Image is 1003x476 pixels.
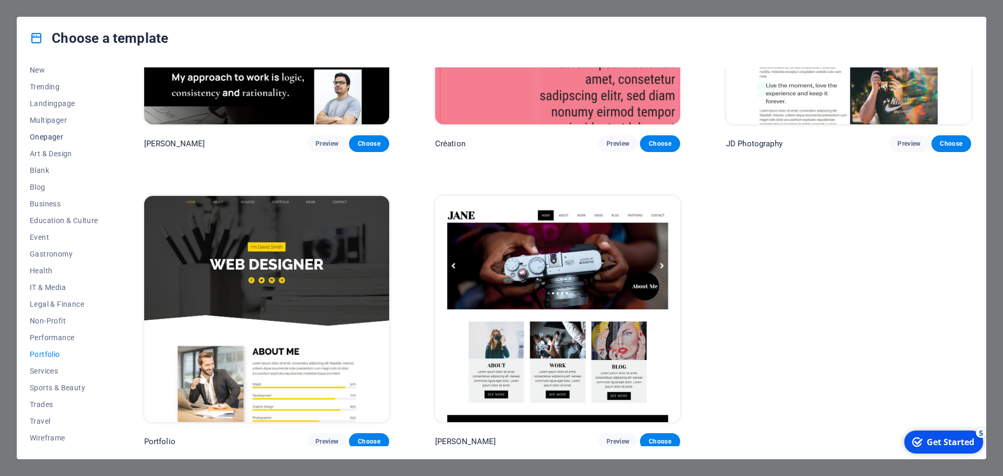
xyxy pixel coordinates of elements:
[30,266,98,275] span: Health
[889,135,929,152] button: Preview
[307,433,347,450] button: Preview
[30,62,98,78] button: New
[28,10,76,21] div: Get Started
[30,384,98,392] span: Sports & Beauty
[30,129,98,145] button: Onepager
[30,329,98,346] button: Performance
[357,437,380,446] span: Choose
[30,116,98,124] span: Multipager
[30,262,98,279] button: Health
[30,200,98,208] span: Business
[144,138,205,149] p: [PERSON_NAME]
[648,140,671,148] span: Choose
[30,300,98,308] span: Legal & Finance
[30,149,98,158] span: Art & Design
[30,95,98,112] button: Landingpage
[30,133,98,141] span: Onepager
[30,99,98,108] span: Landingpage
[30,333,98,342] span: Performance
[598,135,638,152] button: Preview
[931,135,971,152] button: Choose
[30,179,98,195] button: Blog
[349,135,389,152] button: Choose
[30,346,98,363] button: Portfolio
[30,396,98,413] button: Trades
[30,379,98,396] button: Sports & Beauty
[6,4,85,27] div: Get Started 5 items remaining, 0% complete
[30,233,98,241] span: Event
[30,317,98,325] span: Non-Profit
[30,250,98,258] span: Gastronomy
[435,138,465,149] p: Création
[144,196,389,422] img: Portfolio
[30,413,98,429] button: Travel
[30,417,98,425] span: Travel
[30,363,98,379] button: Services
[30,183,98,191] span: Blog
[144,436,176,447] p: Portfolio
[30,429,98,446] button: Wireframe
[940,140,963,148] span: Choose
[30,212,98,229] button: Education & Culture
[30,66,98,74] span: New
[30,434,98,442] span: Wireframe
[435,196,680,422] img: Jane
[30,166,98,175] span: Blank
[607,437,629,446] span: Preview
[30,145,98,162] button: Art & Design
[435,436,496,447] p: [PERSON_NAME]
[640,433,680,450] button: Choose
[30,30,168,47] h4: Choose a template
[607,140,629,148] span: Preview
[30,312,98,329] button: Non-Profit
[77,1,88,11] div: 5
[357,140,380,148] span: Choose
[316,140,339,148] span: Preview
[598,433,638,450] button: Preview
[648,437,671,446] span: Choose
[30,283,98,292] span: IT & Media
[30,246,98,262] button: Gastronomy
[897,140,920,148] span: Preview
[349,433,389,450] button: Choose
[640,135,680,152] button: Choose
[316,437,339,446] span: Preview
[726,138,783,149] p: JD Photography
[30,195,98,212] button: Business
[30,296,98,312] button: Legal & Finance
[30,83,98,91] span: Trending
[30,279,98,296] button: IT & Media
[30,367,98,375] span: Services
[30,400,98,409] span: Trades
[30,216,98,225] span: Education & Culture
[30,162,98,179] button: Blank
[30,112,98,129] button: Multipager
[30,78,98,95] button: Trending
[30,350,98,358] span: Portfolio
[30,229,98,246] button: Event
[307,135,347,152] button: Preview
